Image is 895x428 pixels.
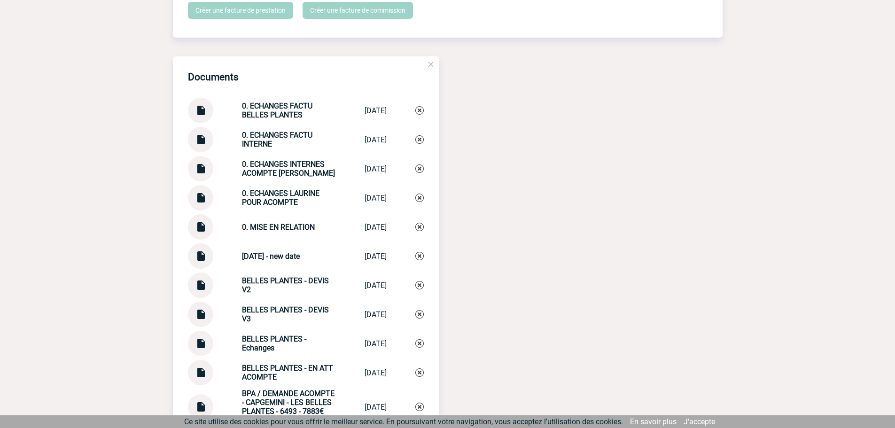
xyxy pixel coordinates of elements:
[415,403,424,411] img: Supprimer
[365,281,387,290] div: [DATE]
[365,223,387,232] div: [DATE]
[188,2,293,19] a: Créer une facture de prestation
[242,189,319,207] strong: 0. ECHANGES LAURINE POUR ACOMPTE
[365,135,387,144] div: [DATE]
[188,71,239,83] h4: Documents
[415,281,424,289] img: Supprimer
[242,252,300,261] strong: [DATE] - new date
[415,252,424,260] img: Supprimer
[303,2,413,19] a: Créer une facture de commission
[415,106,424,115] img: Supprimer
[242,160,335,178] strong: 0. ECHANGES INTERNES ACOMPTE [PERSON_NAME]
[415,164,424,173] img: Supprimer
[427,60,435,69] img: close.png
[415,135,424,144] img: Supprimer
[365,310,387,319] div: [DATE]
[415,194,424,202] img: Supprimer
[630,417,677,426] a: En savoir plus
[684,417,715,426] a: J'accepte
[365,252,387,261] div: [DATE]
[365,194,387,202] div: [DATE]
[415,368,424,377] img: Supprimer
[242,389,335,425] strong: BPA / DEMANDE ACOMPTE - CAPGEMINI - LES BELLES PLANTES - 6493 - 7883€ TTC - 50%
[415,339,424,348] img: Supprimer
[415,223,424,231] img: Supprimer
[365,339,387,348] div: [DATE]
[242,276,329,294] strong: BELLES PLANTES - DEVIS V2
[242,223,315,232] strong: 0. MISE EN RELATION
[242,131,312,148] strong: 0. ECHANGES FACTU INTERNE
[184,417,623,426] span: Ce site utilise des cookies pour vous offrir le meilleur service. En poursuivant votre navigation...
[242,335,306,352] strong: BELLES PLANTES - Echanges
[365,403,387,412] div: [DATE]
[242,101,312,119] strong: 0. ECHANGES FACTU BELLES PLANTES
[365,368,387,377] div: [DATE]
[415,310,424,319] img: Supprimer
[242,364,333,381] strong: BELLES PLANTES - EN ATT ACOMPTE
[365,164,387,173] div: [DATE]
[242,305,329,323] strong: BELLES PLANTES - DEVIS V3
[365,106,387,115] div: [DATE]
